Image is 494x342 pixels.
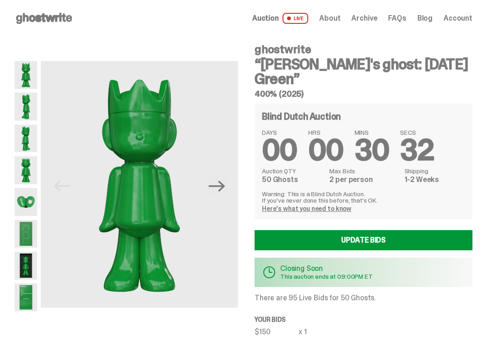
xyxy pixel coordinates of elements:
[207,176,227,196] button: Next
[15,220,37,248] img: Schrodinger_Green_Hero_9.png
[351,15,377,22] a: Archive
[262,204,351,213] a: Here's what you need to know
[15,283,37,311] img: Schrodinger_Green_Hero_12.png
[255,316,472,323] p: Your bids
[15,188,37,216] img: Schrodinger_Green_Hero_7.png
[262,129,297,136] span: DAYS
[255,230,472,250] a: Update Bids
[283,13,309,24] span: LIVE
[308,131,344,169] span: 00
[252,13,308,24] a: Auction LIVE
[329,176,399,183] dd: 2 per person
[252,15,279,22] span: Auction
[400,129,434,136] span: SECS
[280,273,373,280] p: This auction ends at 09:00PM ET
[262,112,341,121] h4: Blind Dutch Auction
[319,15,340,22] a: About
[417,15,433,22] a: Blog
[262,191,465,204] p: Warning: This is a Blind Dutch Auction. If you’ve never done this before, that’s OK.
[355,129,389,136] span: MINS
[15,61,37,89] img: Schrodinger_Green_Hero_1.png
[262,131,297,169] span: 00
[15,93,37,121] img: Schrodinger_Green_Hero_2.png
[41,61,238,308] img: Schrodinger_Green_Hero_1.png
[15,156,37,184] img: Schrodinger_Green_Hero_6.png
[255,44,472,55] h4: ghostwrite
[262,168,324,174] dt: Auction QTY
[255,328,299,336] div: $150
[388,15,406,22] a: FAQs
[255,294,472,302] p: There are 95 Live Bids for 50 Ghosts.
[405,176,465,183] dd: 1-2 Weeks
[280,265,373,272] p: Closing Soon
[400,131,434,169] span: 32
[15,125,37,153] img: Schrodinger_Green_Hero_3.png
[262,176,324,183] dd: 50 Ghosts
[255,57,472,86] h3: “[PERSON_NAME]'s ghost: [DATE] Green”
[255,90,472,98] h5: 400% (2025)
[308,129,344,136] span: HRS
[329,168,399,174] dt: Max Bids
[299,328,307,336] div: x 1
[355,131,389,169] span: 30
[405,168,465,174] dt: Shipping
[15,252,37,280] img: Schrodinger_Green_Hero_13.png
[444,15,472,22] a: Account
